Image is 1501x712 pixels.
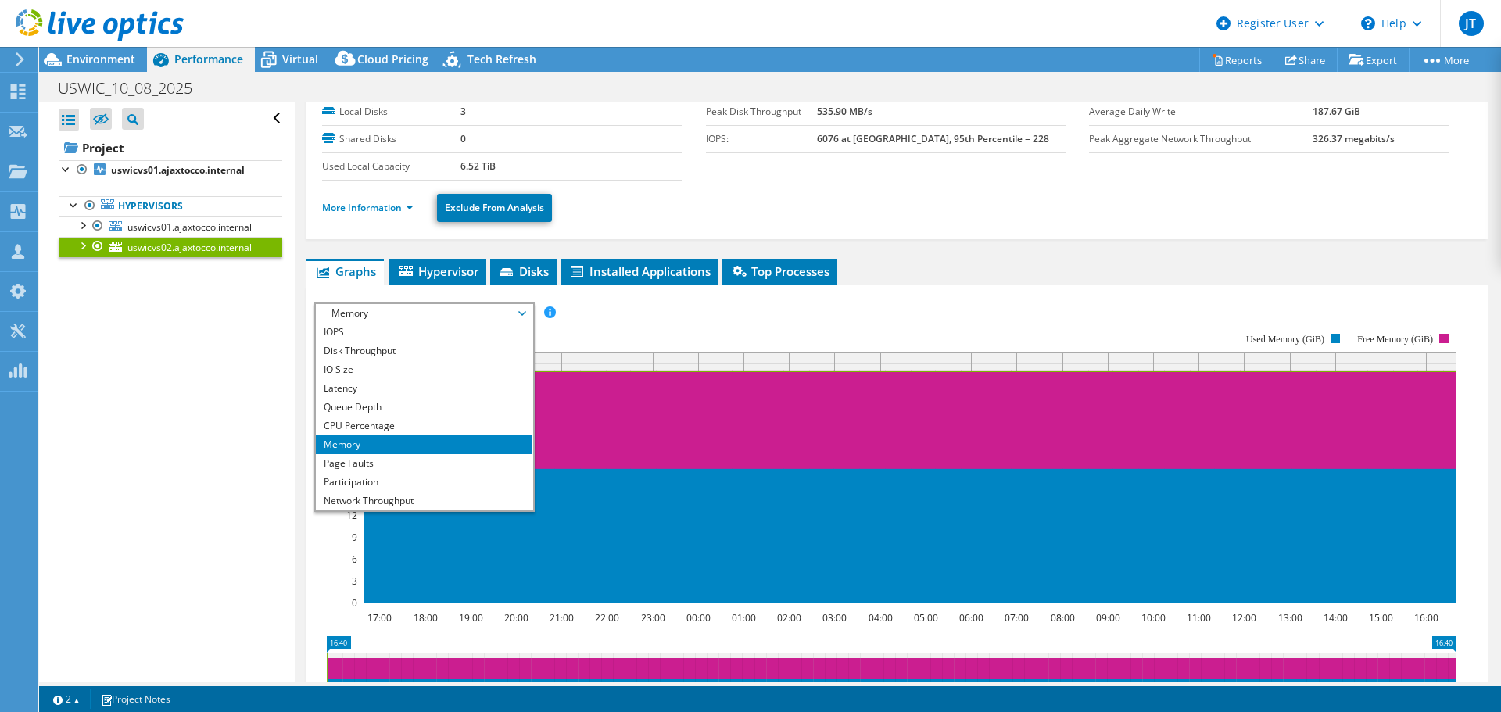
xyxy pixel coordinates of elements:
text: 03:00 [822,611,847,624]
span: Disks [498,263,549,279]
li: Queue Depth [316,398,532,417]
li: Memory [316,435,532,454]
a: More Information [322,201,414,214]
span: JT [1459,11,1484,36]
text: 01:00 [732,611,756,624]
text: 02:00 [777,611,801,624]
span: Virtual [282,52,318,66]
label: Used Local Capacity [322,159,460,174]
text: 13:00 [1278,611,1302,624]
a: Share [1274,48,1338,72]
text: 04:00 [869,611,893,624]
text: 17:00 [367,611,392,624]
label: IOPS: [706,131,817,147]
text: Free Memory (GiB) [1358,334,1434,345]
li: IOPS [316,323,532,342]
a: 2 [42,689,91,709]
text: 10:00 [1141,611,1166,624]
span: Cloud Pricing [357,52,428,66]
li: CPU Percentage [316,417,532,435]
text: 18:00 [414,611,438,624]
li: Participation [316,473,532,492]
span: Performance [174,52,243,66]
li: Disk Throughput [316,342,532,360]
a: uswicvs01.ajaxtocco.internal [59,160,282,181]
b: 6076 at [GEOGRAPHIC_DATA], 95th Percentile = 228 [817,132,1049,145]
span: Installed Applications [568,263,711,279]
span: uswicvs02.ajaxtocco.internal [127,241,252,254]
text: 9 [352,531,357,544]
a: Project [59,135,282,160]
label: Average Daily Write [1089,104,1313,120]
b: 0 [460,132,466,145]
li: Network Throughput [316,492,532,510]
text: 08:00 [1051,611,1075,624]
text: 06:00 [959,611,983,624]
text: 16:00 [1414,611,1438,624]
text: 00:00 [686,611,711,624]
text: 0 [352,596,357,610]
text: 22:00 [595,611,619,624]
a: More [1409,48,1481,72]
text: 11:00 [1187,611,1211,624]
text: 23:00 [641,611,665,624]
label: Peak Disk Throughput [706,104,817,120]
a: Project Notes [90,689,181,709]
span: Hypervisor [397,263,478,279]
label: Peak Aggregate Network Throughput [1089,131,1313,147]
text: 12 [346,509,357,522]
label: Local Disks [322,104,460,120]
text: 05:00 [914,611,938,624]
span: Environment [66,52,135,66]
text: Used Memory (GiB) [1246,334,1324,345]
a: uswicvs02.ajaxtocco.internal [59,237,282,257]
b: 6.52 TiB [460,159,496,173]
li: Latency [316,379,532,398]
text: 14:00 [1324,611,1348,624]
label: Shared Disks [322,131,460,147]
b: uswicvs01.ajaxtocco.internal [111,163,245,177]
a: uswicvs01.ajaxtocco.internal [59,216,282,237]
text: 07:00 [1005,611,1029,624]
li: Page Faults [316,454,532,473]
a: Export [1337,48,1410,72]
b: 3 [460,105,466,118]
span: Graphs [314,263,376,279]
a: Hypervisors [59,196,282,216]
svg: \n [1361,16,1375,30]
text: 6 [352,553,357,566]
text: 09:00 [1096,611,1120,624]
text: 19:00 [459,611,483,624]
text: 20:00 [504,611,528,624]
b: 187.67 GiB [1313,105,1360,118]
span: Top Processes [730,263,829,279]
span: uswicvs01.ajaxtocco.internal [127,220,252,234]
h1: USWIC_10_08_2025 [51,80,217,97]
b: 535.90 MB/s [817,105,872,118]
li: IO Size [316,360,532,379]
span: Memory [324,304,525,323]
text: 15:00 [1369,611,1393,624]
a: Reports [1199,48,1274,72]
text: 3 [352,574,357,588]
text: 12:00 [1232,611,1256,624]
b: 326.37 megabits/s [1313,132,1395,145]
span: Tech Refresh [467,52,536,66]
text: 21:00 [550,611,574,624]
a: Exclude From Analysis [437,194,552,222]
